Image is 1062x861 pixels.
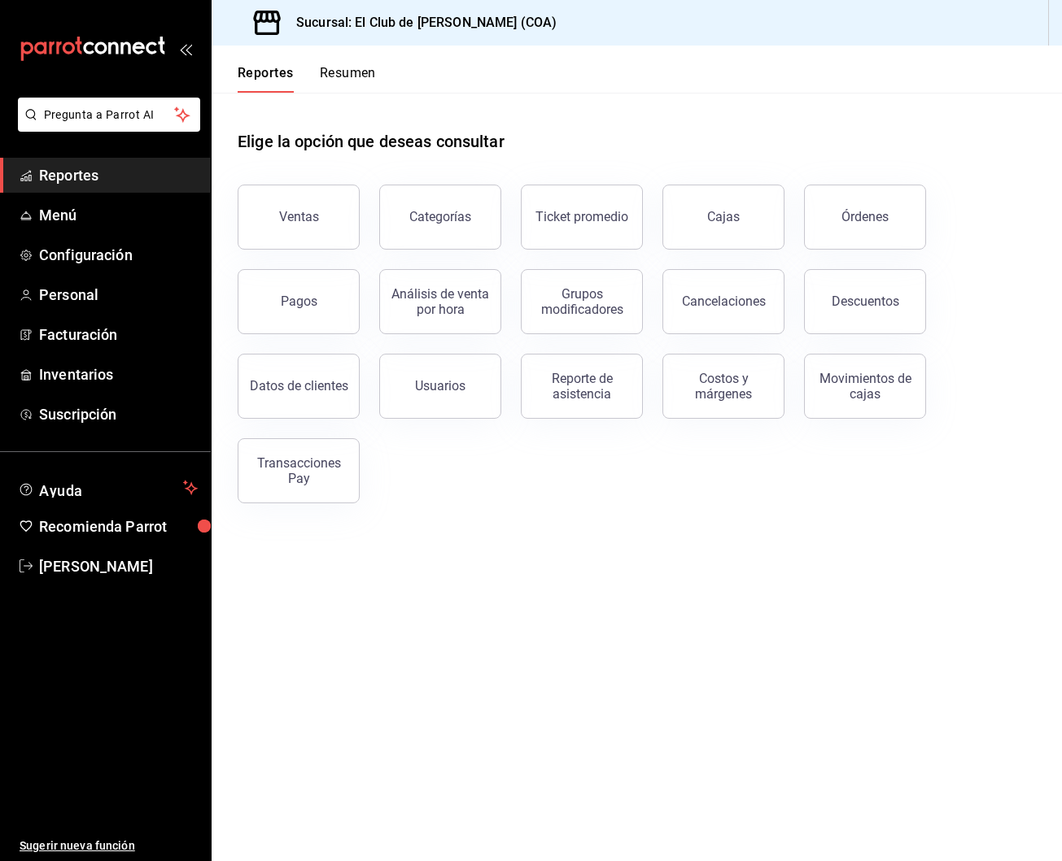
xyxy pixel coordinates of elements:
[179,42,192,55] button: open_drawer_menu
[832,294,899,309] div: Descuentos
[39,324,198,346] span: Facturación
[673,371,774,402] div: Costos y márgenes
[238,269,360,334] button: Pagos
[415,378,465,394] div: Usuarios
[535,209,628,224] div: Ticket promedio
[841,209,889,224] div: Órdenes
[320,65,376,93] button: Resumen
[662,185,784,250] button: Cajas
[815,371,916,402] div: Movimientos de cajas
[662,354,784,419] button: Costos y márgenes
[238,65,376,93] div: navigation tabs
[804,269,926,334] button: Descuentos
[390,286,491,317] div: Análisis de venta por hora
[531,371,632,402] div: Reporte de asistencia
[39,555,198,577] span: [PERSON_NAME]
[39,478,177,498] span: Ayuda
[804,354,926,419] button: Movimientos de cajas
[238,438,360,503] button: Transacciones Pay
[11,118,200,135] a: Pregunta a Parrot AI
[238,185,360,250] button: Ventas
[39,204,198,226] span: Menú
[531,286,632,317] div: Grupos modificadores
[238,129,505,154] h1: Elige la opción que deseas consultar
[39,363,198,385] span: Inventarios
[521,354,643,419] button: Reporte de asistencia
[804,185,926,250] button: Órdenes
[248,455,349,486] div: Transacciones Pay
[238,65,294,93] button: Reportes
[20,837,198,854] span: Sugerir nueva función
[521,269,643,334] button: Grupos modificadores
[707,209,740,224] div: Cajas
[39,284,198,306] span: Personal
[682,294,766,309] div: Cancelaciones
[379,269,501,334] button: Análisis de venta por hora
[379,185,501,250] button: Categorías
[39,515,198,537] span: Recomienda Parrot
[521,185,643,250] button: Ticket promedio
[18,98,200,132] button: Pregunta a Parrot AI
[238,354,360,419] button: Datos de clientes
[281,294,317,309] div: Pagos
[39,244,198,266] span: Configuración
[250,378,348,394] div: Datos de clientes
[409,209,471,224] div: Categorías
[283,13,557,33] h3: Sucursal: El Club de [PERSON_NAME] (COA)
[379,354,501,419] button: Usuarios
[44,107,175,124] span: Pregunta a Parrot AI
[39,403,198,425] span: Suscripción
[279,209,319,224] div: Ventas
[39,164,198,186] span: Reportes
[662,269,784,334] button: Cancelaciones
